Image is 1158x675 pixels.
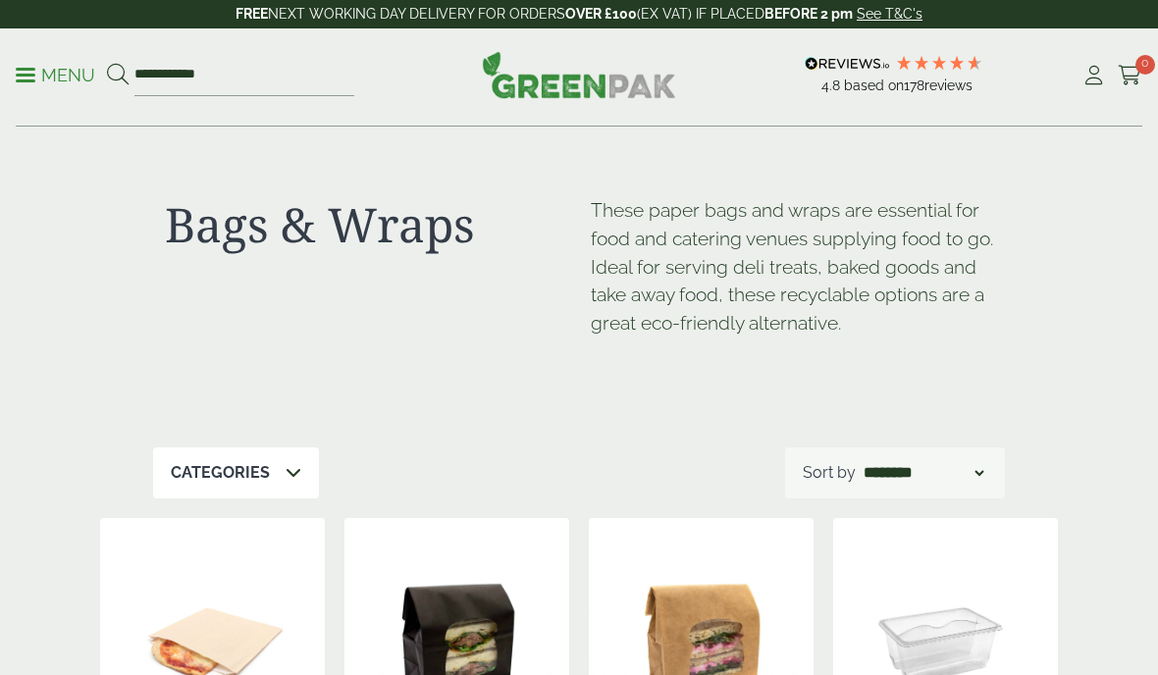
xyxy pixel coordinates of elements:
[805,57,890,71] img: REVIEWS.io
[482,51,676,98] img: GreenPak Supplies
[924,78,973,93] span: reviews
[165,196,567,253] h1: Bags & Wraps
[171,461,270,485] p: Categories
[16,64,95,87] p: Menu
[895,54,983,72] div: 4.78 Stars
[904,78,924,93] span: 178
[1118,61,1142,90] a: 0
[803,461,856,485] p: Sort by
[821,78,844,93] span: 4.8
[1081,66,1106,85] i: My Account
[844,78,904,93] span: Based on
[857,6,922,22] a: See T&C's
[1118,66,1142,85] i: Cart
[591,196,993,337] p: These paper bags and wraps are essential for food and catering venues supplying food to go. Ideal...
[236,6,268,22] strong: FREE
[860,461,987,485] select: Shop order
[565,6,637,22] strong: OVER £100
[16,64,95,83] a: Menu
[1135,55,1155,75] span: 0
[764,6,853,22] strong: BEFORE 2 pm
